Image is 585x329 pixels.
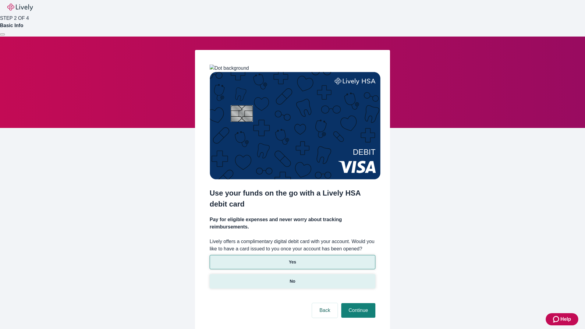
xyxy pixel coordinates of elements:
[210,216,375,231] h4: Pay for eligible expenses and never worry about tracking reimbursements.
[312,303,338,318] button: Back
[546,313,578,325] button: Zendesk support iconHelp
[289,259,296,265] p: Yes
[560,316,571,323] span: Help
[210,65,249,72] img: Dot background
[7,4,33,11] img: Lively
[210,255,375,269] button: Yes
[210,238,375,253] label: Lively offers a complimentary digital debit card with your account. Would you like to have a card...
[553,316,560,323] svg: Zendesk support icon
[210,188,375,210] h2: Use your funds on the go with a Lively HSA debit card
[341,303,375,318] button: Continue
[210,274,375,288] button: No
[290,278,296,285] p: No
[210,72,381,179] img: Debit card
